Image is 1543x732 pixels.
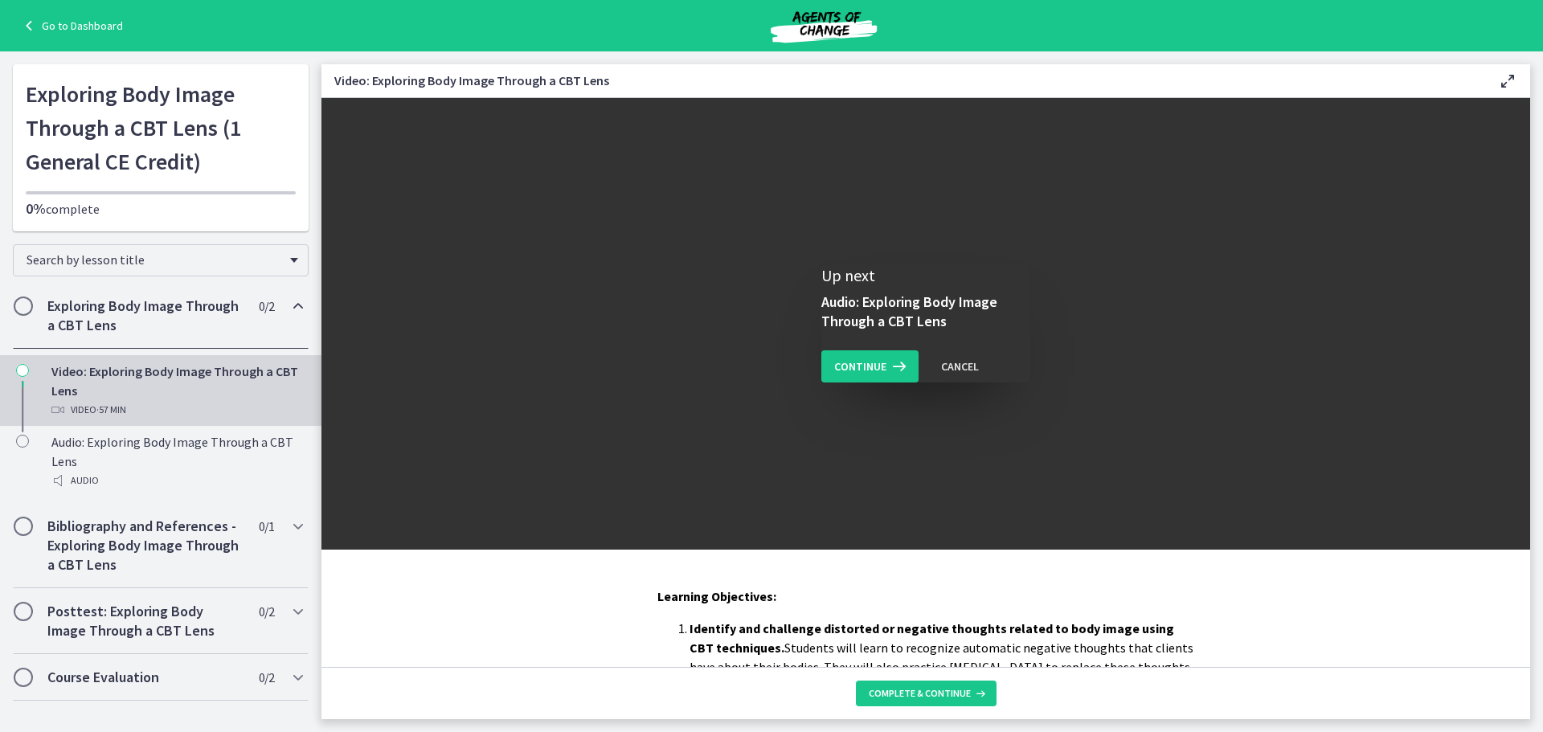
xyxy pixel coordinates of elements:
[47,517,244,575] h2: Bibliography and References - Exploring Body Image Through a CBT Lens
[26,199,46,218] span: 0%
[259,602,274,621] span: 0 / 2
[259,668,274,687] span: 0 / 2
[47,668,244,687] h2: Course Evaluation
[821,292,1030,331] h3: Audio: Exploring Body Image Through a CBT Lens
[334,71,1472,90] h3: Video: Exploring Body Image Through a CBT Lens
[834,357,886,376] span: Continue
[51,471,302,490] div: Audio
[856,681,997,706] button: Complete & continue
[51,400,302,419] div: Video
[26,199,296,219] p: complete
[96,400,126,419] span: · 57 min
[690,620,1174,656] strong: Identify and challenge distorted or negative thoughts related to body image using CBT techniques.
[51,362,302,419] div: Video: Exploring Body Image Through a CBT Lens
[869,687,971,700] span: Complete & continue
[821,350,919,382] button: Continue
[259,517,274,536] span: 0 / 1
[941,357,979,376] div: Cancel
[727,6,920,45] img: Agents of Change Social Work Test Prep
[13,244,309,276] div: Search by lesson title
[51,432,302,490] div: Audio: Exploring Body Image Through a CBT Lens
[821,265,1030,286] p: Up next
[657,588,776,604] span: Learning Objectives:
[928,350,992,382] button: Cancel
[19,16,123,35] a: Go to Dashboard
[26,77,296,178] h1: Exploring Body Image Through a CBT Lens (1 General CE Credit)
[690,619,1194,696] li: Students will learn to recognize automatic negative thoughts that clients have about their bodies...
[47,296,244,335] h2: Exploring Body Image Through a CBT Lens
[27,251,282,268] span: Search by lesson title
[259,296,274,316] span: 0 / 2
[47,602,244,640] h2: Posttest: Exploring Body Image Through a CBT Lens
